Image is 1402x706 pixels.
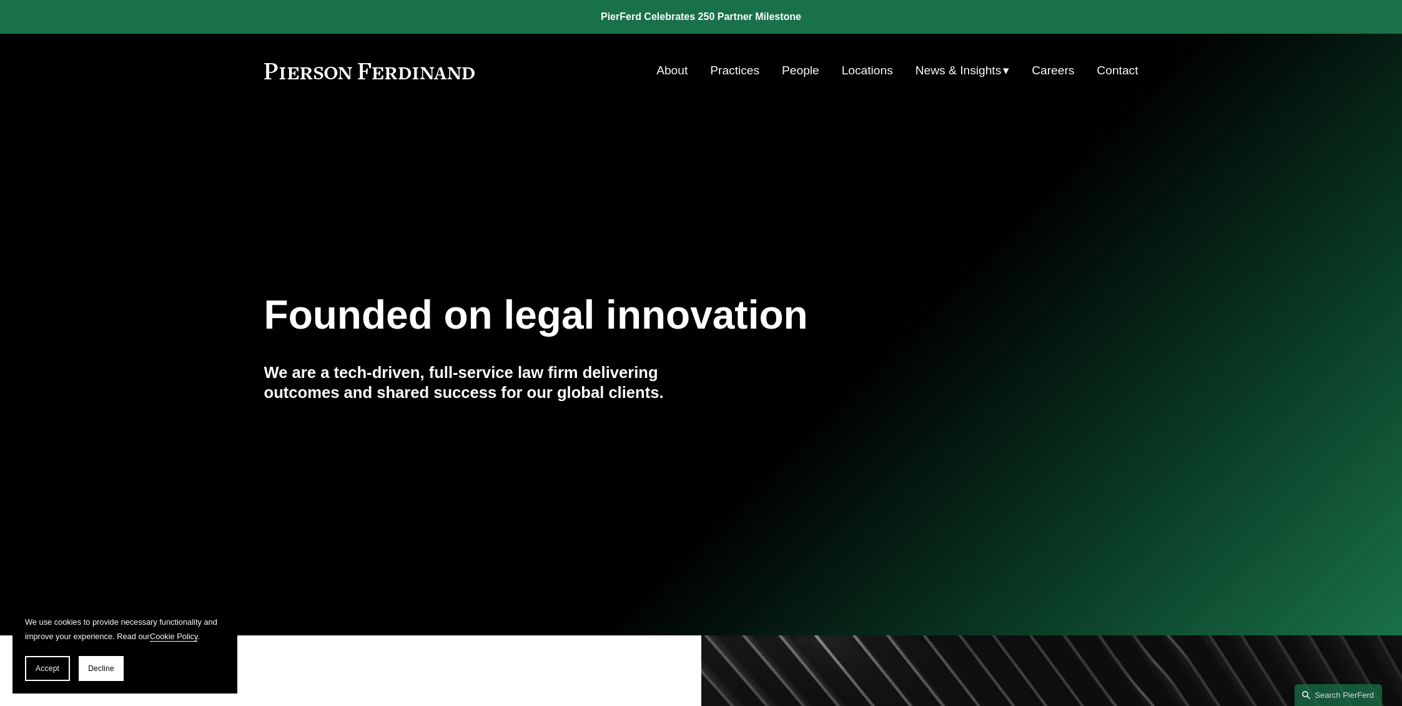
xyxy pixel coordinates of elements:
[25,615,225,644] p: We use cookies to provide necessary functionality and improve your experience. Read our .
[79,656,124,681] button: Decline
[1097,59,1138,82] a: Contact
[782,59,819,82] a: People
[36,664,59,673] span: Accept
[12,602,237,694] section: Cookie banner
[916,59,1010,82] a: folder dropdown
[88,664,114,673] span: Decline
[710,59,759,82] a: Practices
[916,60,1002,82] span: News & Insights
[842,59,893,82] a: Locations
[25,656,70,681] button: Accept
[1032,59,1074,82] a: Careers
[1295,684,1382,706] a: Search this site
[264,362,701,403] h4: We are a tech-driven, full-service law firm delivering outcomes and shared success for our global...
[150,632,198,641] a: Cookie Policy
[656,59,688,82] a: About
[264,292,993,338] h1: Founded on legal innovation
